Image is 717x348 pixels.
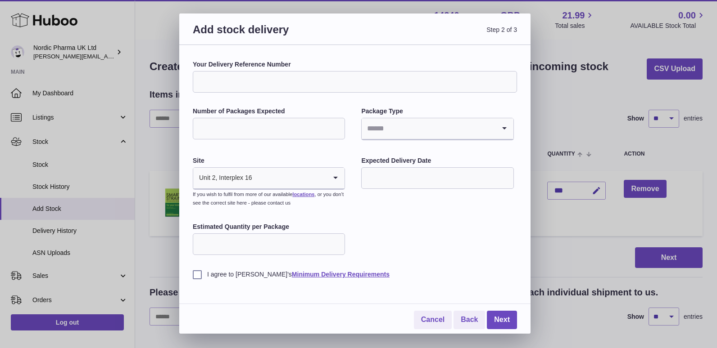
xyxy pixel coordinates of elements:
a: Cancel [414,311,452,329]
label: I agree to [PERSON_NAME]'s [193,270,517,279]
label: Expected Delivery Date [361,156,513,165]
a: Minimum Delivery Requirements [292,271,390,278]
input: Search for option [362,118,495,139]
label: Your Delivery Reference Number [193,60,517,69]
input: Search for option [253,168,327,188]
h3: Add stock delivery [193,22,355,47]
div: Search for option [193,168,345,189]
label: Package Type [361,107,513,116]
a: locations [292,192,314,197]
label: Estimated Quantity per Package [193,223,345,231]
span: Unit 2, Interplex 16 [193,168,253,188]
div: Search for option [362,118,513,140]
label: Number of Packages Expected [193,107,345,116]
a: Back [454,311,485,329]
small: If you wish to fulfil from more of our available , or you don’t see the correct site here - pleas... [193,192,344,205]
label: Site [193,156,345,165]
a: Next [487,311,517,329]
span: Step 2 of 3 [355,22,517,47]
